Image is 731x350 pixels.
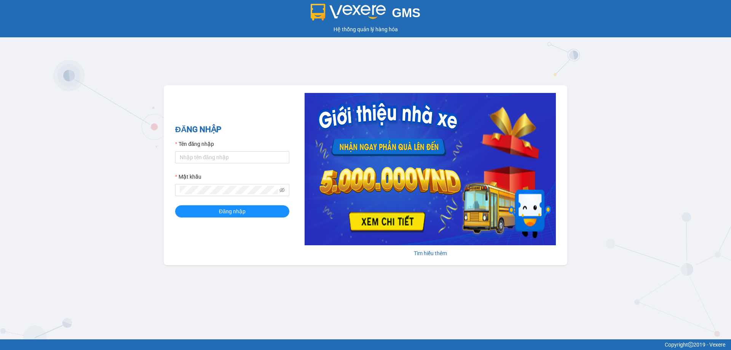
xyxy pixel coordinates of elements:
span: Đăng nhập [219,207,246,216]
h2: ĐĂNG NHẬP [175,123,289,136]
img: logo 2 [311,4,386,21]
img: banner-0 [305,93,556,245]
a: GMS [311,11,421,18]
div: Hệ thống quản lý hàng hóa [2,25,729,34]
span: copyright [688,342,693,347]
input: Mật khẩu [180,186,278,194]
span: eye-invisible [279,187,285,193]
div: Tìm hiểu thêm [305,249,556,257]
span: GMS [392,6,420,20]
input: Tên đăng nhập [175,151,289,163]
label: Tên đăng nhập [175,140,214,148]
button: Đăng nhập [175,205,289,217]
label: Mật khẩu [175,173,201,181]
div: Copyright 2019 - Vexere [6,340,725,349]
